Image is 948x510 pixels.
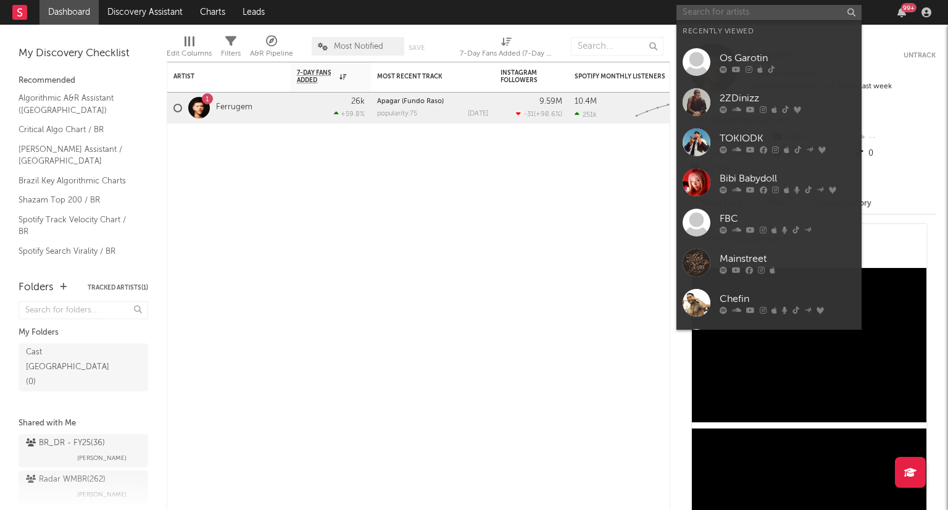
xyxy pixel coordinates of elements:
a: Spotify Track Velocity Chart / BR [19,213,136,238]
div: Chefin [720,291,855,306]
div: My Folders [19,325,148,340]
div: Filters [221,31,241,67]
div: 99 + [901,3,917,12]
div: 9.59M [539,98,562,106]
a: Ferrugem [216,102,252,113]
div: A&R Pipeline [250,31,293,67]
a: BR_DR - FY25(36)[PERSON_NAME] [19,434,148,467]
div: Instagram Followers [501,69,544,84]
div: Filters [221,46,241,61]
input: Search for folders... [19,301,148,319]
div: 0 [854,146,936,162]
span: -31 [524,111,534,118]
div: FBC [720,211,855,226]
div: 26k [351,98,365,106]
a: Os Garotin [676,42,862,82]
span: Most Notified [334,43,383,51]
div: Cast [GEOGRAPHIC_DATA] ( 0 ) [26,345,113,390]
div: Recommended [19,73,148,88]
div: BR_DR - FY25 ( 36 ) [26,436,105,451]
div: Edit Columns [167,46,212,61]
div: 251k [575,111,597,119]
a: 2ZDinizz [676,82,862,122]
button: Save [409,44,425,51]
span: [PERSON_NAME] [77,451,127,466]
div: Recently Viewed [683,24,855,39]
div: 7-Day Fans Added (7-Day Fans Added) [460,31,552,67]
a: Bibi Babydoll [676,162,862,203]
span: 7-Day Fans Added [297,69,336,84]
div: +59.8 % [334,110,365,118]
div: Artist [173,73,266,80]
span: [PERSON_NAME] [77,487,127,502]
div: Shared with Me [19,416,148,431]
span: +98.6 % [536,111,560,118]
input: Search for artists [676,5,862,20]
div: Edit Columns [167,31,212,67]
button: Untrack [904,49,936,62]
a: Shazam Top 200 / BR [19,193,136,207]
div: Os Garotin [720,51,855,65]
a: TOKIODK [676,122,862,162]
a: Algorithmic A&R Assistant ([GEOGRAPHIC_DATA]) [19,91,136,117]
a: Critical Algo Chart / BR [19,123,136,136]
div: Bibi Babydoll [720,171,855,186]
a: Brazil Key Algorithmic Charts [19,174,136,188]
input: Search... [571,37,663,56]
div: Mainstreet [720,251,855,266]
a: Radar WMBR(262)[PERSON_NAME] [19,470,148,504]
div: ( ) [516,110,562,118]
div: Apagar (Fundo Raso) [377,98,488,105]
div: 7-Day Fans Added (7-Day Fans Added) [460,46,552,61]
div: [DATE] [468,111,488,117]
a: FBC [676,203,862,243]
div: Most Recent Track [377,73,470,80]
div: My Discovery Checklist [19,46,148,61]
div: A&R Pipeline [250,46,293,61]
div: -- [854,130,936,146]
button: Tracked Artists(1) [88,285,148,291]
a: Chefin [676,283,862,323]
div: popularity: 75 [377,111,417,117]
a: Spotify Search Virality / BR [19,245,136,258]
div: Folders [19,280,54,295]
a: Cast [GEOGRAPHIC_DATA](0) [19,343,148,391]
button: 99+ [897,7,906,17]
a: Apagar (Fundo Raso) [377,98,444,105]
div: 2ZDinizz [720,91,855,106]
a: Mainstreet [676,243,862,283]
div: 10.4M [575,98,597,106]
div: Spotify Monthly Listeners [575,73,667,80]
svg: Chart title [630,93,686,123]
a: [PERSON_NAME] [676,323,862,363]
div: Radar WMBR ( 262 ) [26,472,106,487]
a: [PERSON_NAME] Assistant / [GEOGRAPHIC_DATA] [19,143,136,168]
div: TOKIODK [720,131,855,146]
